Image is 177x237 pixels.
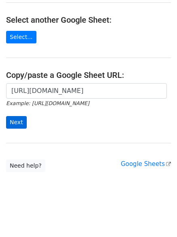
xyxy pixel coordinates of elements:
[6,116,27,129] input: Next
[121,160,171,168] a: Google Sheets
[6,15,171,25] h4: Select another Google Sheet:
[6,83,167,99] input: Paste your Google Sheet URL here
[6,100,89,106] small: Example: [URL][DOMAIN_NAME]
[6,31,36,43] a: Select...
[136,198,177,237] iframe: Chat Widget
[6,159,45,172] a: Need help?
[6,70,171,80] h4: Copy/paste a Google Sheet URL:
